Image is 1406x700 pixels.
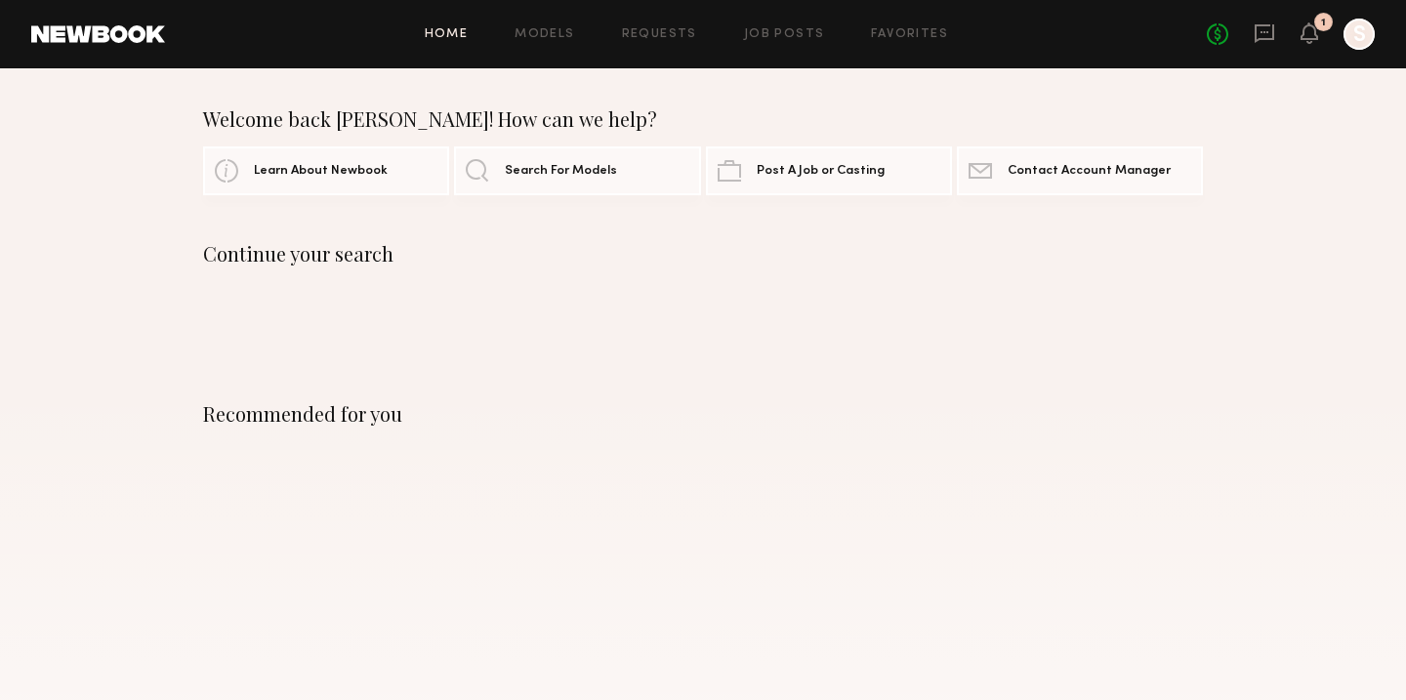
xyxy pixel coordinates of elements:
[757,165,885,178] span: Post A Job or Casting
[515,28,574,41] a: Models
[203,242,1203,266] div: Continue your search
[1344,19,1375,50] a: S
[254,165,388,178] span: Learn About Newbook
[1008,165,1171,178] span: Contact Account Manager
[203,146,449,195] a: Learn About Newbook
[505,165,617,178] span: Search For Models
[871,28,948,41] a: Favorites
[203,402,1203,426] div: Recommended for you
[622,28,697,41] a: Requests
[1321,18,1326,28] div: 1
[203,107,1203,131] div: Welcome back [PERSON_NAME]! How can we help?
[425,28,469,41] a: Home
[744,28,825,41] a: Job Posts
[454,146,700,195] a: Search For Models
[706,146,952,195] a: Post A Job or Casting
[957,146,1203,195] a: Contact Account Manager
